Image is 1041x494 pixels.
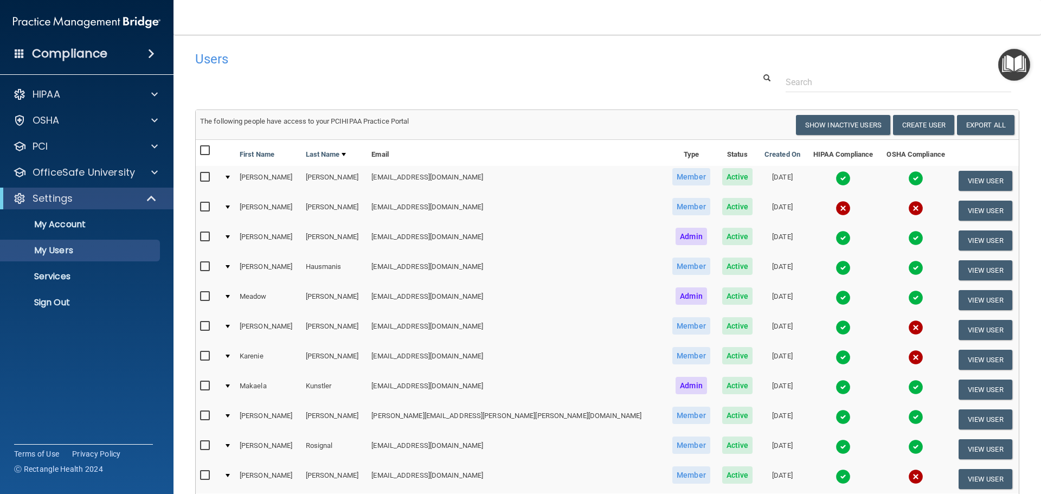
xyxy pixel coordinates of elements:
p: PCI [33,140,48,153]
td: [EMAIL_ADDRESS][DOMAIN_NAME] [367,375,666,405]
img: tick.e7d51cea.svg [836,409,851,425]
img: tick.e7d51cea.svg [908,290,923,305]
td: [PERSON_NAME] [235,255,301,285]
button: Show Inactive Users [796,115,890,135]
a: OSHA [13,114,158,127]
td: [PERSON_NAME] [301,166,368,196]
a: Export All [957,115,1014,135]
span: Member [672,407,710,424]
img: cross.ca9f0e7f.svg [908,201,923,216]
a: HIPAA [13,88,158,101]
a: Created On [764,148,800,161]
span: Admin [676,377,707,394]
p: OfficeSafe University [33,166,135,179]
button: View User [959,260,1012,280]
h4: Compliance [32,46,107,61]
span: Ⓒ Rectangle Health 2024 [14,464,103,474]
span: Member [672,437,710,454]
a: Last Name [306,148,346,161]
span: Active [722,377,753,394]
a: OfficeSafe University [13,166,158,179]
td: [PERSON_NAME] [235,434,301,464]
span: Admin [676,287,707,305]
span: Active [722,198,753,215]
input: Search [786,72,1011,92]
button: Create User [893,115,954,135]
td: [DATE] [759,166,806,196]
img: tick.e7d51cea.svg [836,380,851,395]
img: cross.ca9f0e7f.svg [836,201,851,216]
td: [EMAIL_ADDRESS][DOMAIN_NAME] [367,434,666,464]
img: tick.e7d51cea.svg [908,380,923,395]
td: [PERSON_NAME] [301,196,368,226]
td: [DATE] [759,434,806,464]
button: View User [959,409,1012,429]
img: PMB logo [13,11,160,33]
img: tick.e7d51cea.svg [836,439,851,454]
td: [DATE] [759,345,806,375]
a: Settings [13,192,157,205]
td: [EMAIL_ADDRESS][DOMAIN_NAME] [367,315,666,345]
td: [PERSON_NAME] [301,345,368,375]
button: Open Resource Center [998,49,1030,81]
img: tick.e7d51cea.svg [908,230,923,246]
img: tick.e7d51cea.svg [836,320,851,335]
span: Active [722,168,753,185]
td: Kunstler [301,375,368,405]
td: [EMAIL_ADDRESS][DOMAIN_NAME] [367,345,666,375]
img: tick.e7d51cea.svg [908,409,923,425]
p: Sign Out [7,297,155,308]
td: [PERSON_NAME][EMAIL_ADDRESS][PERSON_NAME][PERSON_NAME][DOMAIN_NAME] [367,405,666,434]
td: [PERSON_NAME] [301,315,368,345]
td: Hausmanis [301,255,368,285]
th: OSHA Compliance [880,140,952,166]
img: cross.ca9f0e7f.svg [908,350,923,365]
button: View User [959,290,1012,310]
th: Email [367,140,666,166]
p: Settings [33,192,73,205]
img: tick.e7d51cea.svg [836,290,851,305]
td: [DATE] [759,255,806,285]
td: [DATE] [759,285,806,315]
td: [PERSON_NAME] [301,226,368,255]
td: [PERSON_NAME] [301,285,368,315]
span: Member [672,198,710,215]
img: cross.ca9f0e7f.svg [908,469,923,484]
td: [DATE] [759,226,806,255]
img: cross.ca9f0e7f.svg [908,320,923,335]
td: Meadow [235,285,301,315]
td: [PERSON_NAME] [235,226,301,255]
p: HIPAA [33,88,60,101]
td: [DATE] [759,464,806,493]
td: Makaela [235,375,301,405]
td: [EMAIL_ADDRESS][DOMAIN_NAME] [367,285,666,315]
td: [DATE] [759,196,806,226]
th: Type [666,140,716,166]
iframe: Drift Widget Chat Controller [853,417,1028,460]
td: Karenie [235,345,301,375]
button: View User [959,350,1012,370]
td: [EMAIL_ADDRESS][DOMAIN_NAME] [367,464,666,493]
span: Active [722,228,753,245]
span: Member [672,168,710,185]
th: HIPAA Compliance [806,140,880,166]
td: [EMAIL_ADDRESS][DOMAIN_NAME] [367,255,666,285]
td: [EMAIL_ADDRESS][DOMAIN_NAME] [367,226,666,255]
span: Member [672,317,710,335]
td: [DATE] [759,405,806,434]
a: Terms of Use [14,448,59,459]
td: [PERSON_NAME] [235,196,301,226]
button: View User [959,469,1012,489]
span: Active [722,317,753,335]
button: View User [959,171,1012,191]
span: Member [672,347,710,364]
p: OSHA [33,114,60,127]
button: View User [959,320,1012,340]
p: Services [7,271,155,282]
img: tick.e7d51cea.svg [836,350,851,365]
img: tick.e7d51cea.svg [836,171,851,186]
th: Status [716,140,759,166]
td: [EMAIL_ADDRESS][DOMAIN_NAME] [367,166,666,196]
a: PCI [13,140,158,153]
td: [EMAIL_ADDRESS][DOMAIN_NAME] [367,196,666,226]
